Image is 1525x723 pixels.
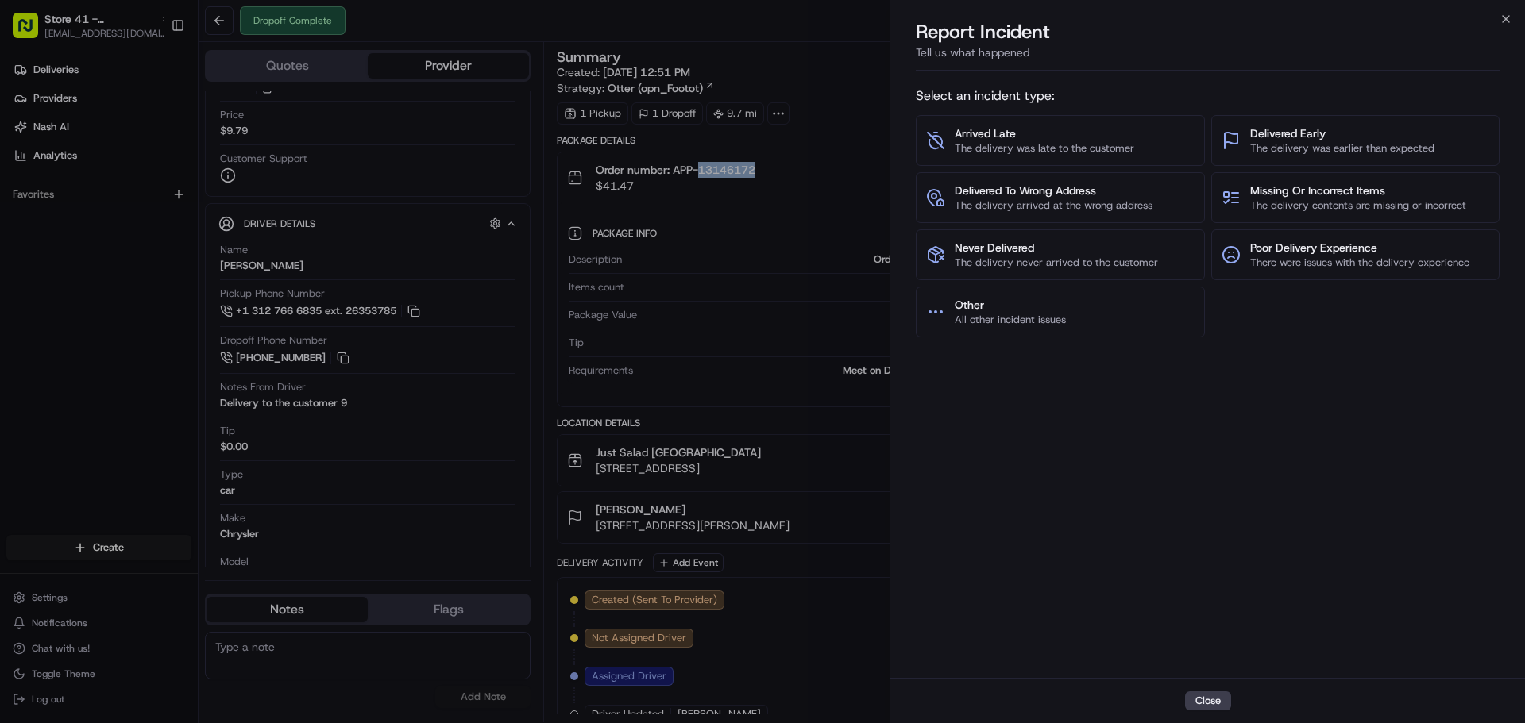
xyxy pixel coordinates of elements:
button: Delivered To Wrong AddressThe delivery arrived at the wrong address [916,172,1205,223]
img: Liam S. [16,274,41,299]
button: Delivered EarlyThe delivery was earlier than expected [1211,115,1500,166]
span: • [52,246,58,259]
span: Pylon [158,394,192,406]
span: Knowledge Base [32,355,122,371]
span: Never Delivered [955,240,1158,256]
button: Never DeliveredThe delivery never arrived to the customer [916,229,1205,280]
div: Tell us what happened [916,44,1500,71]
p: Welcome 👋 [16,63,289,89]
span: The delivery contents are missing or incorrect [1250,198,1466,213]
span: API Documentation [150,355,255,371]
div: 📗 [16,356,29,369]
span: Other [955,297,1066,313]
span: [DATE] [61,246,94,259]
span: Poor Delivery Experience [1250,240,1469,256]
a: 💻API Documentation [128,348,261,377]
div: We're available if you need us! [71,167,218,180]
span: Delivered To Wrong Address [955,183,1152,198]
a: 📗Knowledge Base [10,348,128,377]
button: Poor Delivery ExperienceThere were issues with the delivery experience [1211,229,1500,280]
button: Missing Or Incorrect ItemsThe delivery contents are missing or incorrect [1211,172,1500,223]
span: All other incident issues [955,313,1066,327]
a: Powered byPylon [112,393,192,406]
span: Missing Or Incorrect Items [1250,183,1466,198]
span: There were issues with the delivery experience [1250,256,1469,270]
img: 1736555255976-a54dd68f-1ca7-489b-9aae-adbdc363a1c4 [32,290,44,302]
img: 1736555255976-a54dd68f-1ca7-489b-9aae-adbdc363a1c4 [16,152,44,180]
span: The delivery arrived at the wrong address [955,198,1152,213]
span: Delivered Early [1250,125,1434,141]
button: Start new chat [270,156,289,175]
button: Close [1185,691,1231,710]
p: Report Incident [916,19,1050,44]
span: [DATE] [141,289,173,302]
img: 1755196953914-cd9d9cba-b7f7-46ee-b6f5-75ff69acacf5 [33,152,62,180]
button: Arrived LateThe delivery was late to the customer [916,115,1205,166]
span: [PERSON_NAME] [49,289,129,302]
span: Select an incident type: [916,87,1500,106]
div: Past conversations [16,206,106,219]
div: 💻 [134,356,147,369]
div: Start new chat [71,152,261,167]
span: • [132,289,137,302]
span: The delivery never arrived to the customer [955,256,1158,270]
img: Nash [16,16,48,48]
span: The delivery was late to the customer [955,141,1134,156]
input: Clear [41,102,262,119]
span: Arrived Late [955,125,1134,141]
button: OtherAll other incident issues [916,287,1205,337]
span: The delivery was earlier than expected [1250,141,1434,156]
button: See all [246,203,289,222]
